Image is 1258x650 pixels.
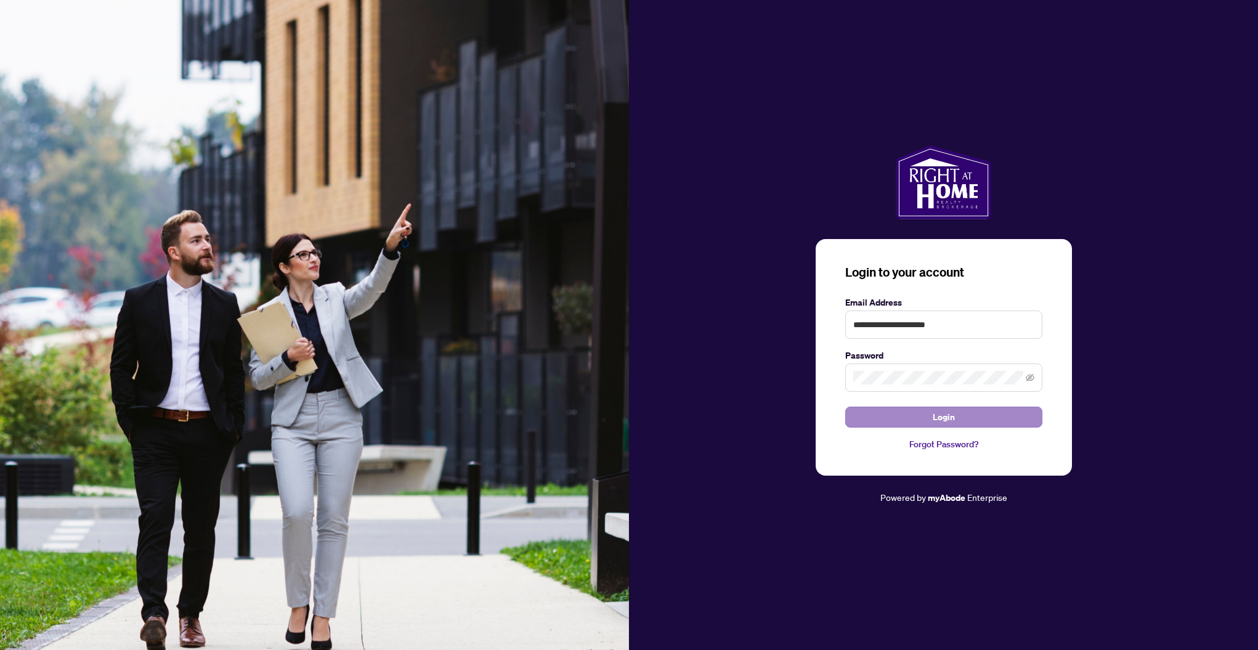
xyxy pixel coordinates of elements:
span: Powered by [880,492,926,503]
label: Password [845,349,1042,362]
a: Forgot Password? [845,437,1042,451]
span: Enterprise [967,492,1007,503]
label: Email Address [845,296,1042,309]
a: myAbode [928,491,965,505]
span: Login [933,407,955,427]
span: eye-invisible [1026,373,1034,382]
button: Login [845,407,1042,428]
h3: Login to your account [845,264,1042,281]
img: ma-logo [896,145,991,219]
